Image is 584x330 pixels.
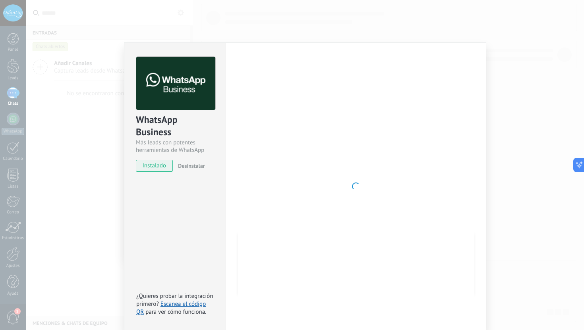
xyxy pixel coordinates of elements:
[136,113,214,139] div: WhatsApp Business
[178,162,205,169] span: Desinstalar
[145,308,206,316] span: para ver cómo funciona.
[175,160,205,172] button: Desinstalar
[136,139,214,154] div: Más leads con potentes herramientas de WhatsApp
[136,57,215,110] img: logo_main.png
[136,160,172,172] span: instalado
[136,292,213,308] span: ¿Quieres probar la integración primero?
[136,300,206,316] a: Escanea el código QR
